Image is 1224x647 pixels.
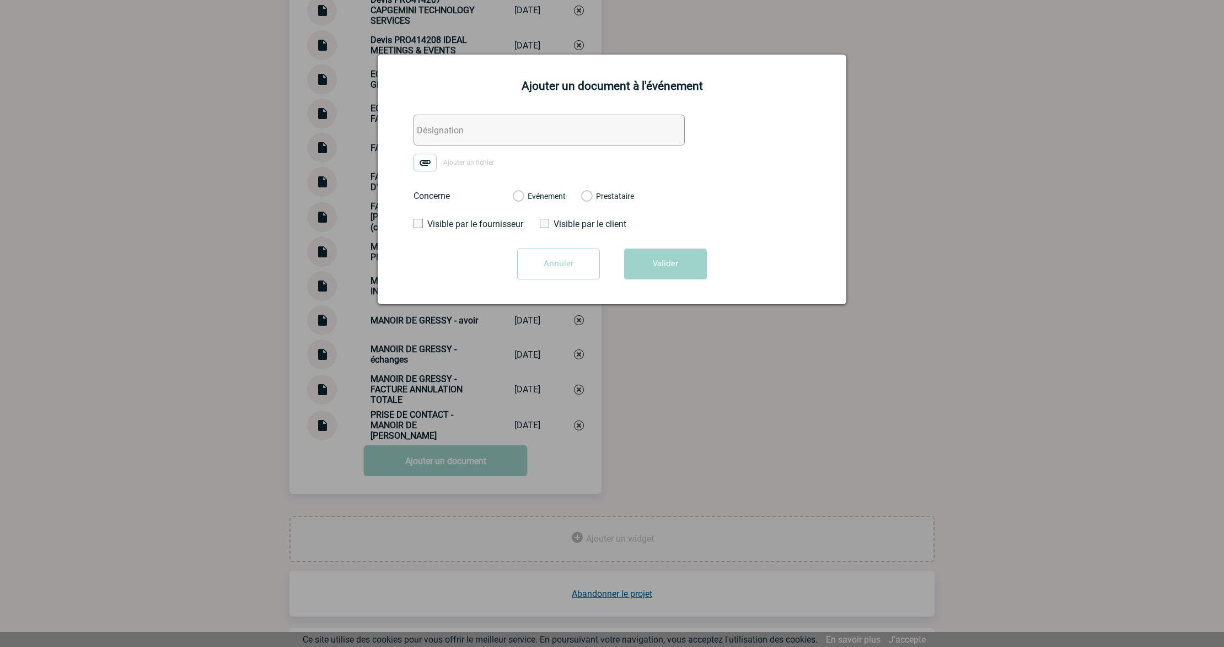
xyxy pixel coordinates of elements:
label: Visible par le client [540,219,642,229]
input: Désignation [414,115,685,145]
label: Prestataire [581,192,592,202]
button: Valider [624,249,707,279]
h2: Ajouter un document à l'événement [391,79,833,93]
label: Evénement [513,192,523,202]
span: Ajouter un fichier [443,159,494,166]
label: Visible par le fournisseur [414,219,516,229]
label: Concerne [414,191,502,201]
input: Annuler [517,249,600,279]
